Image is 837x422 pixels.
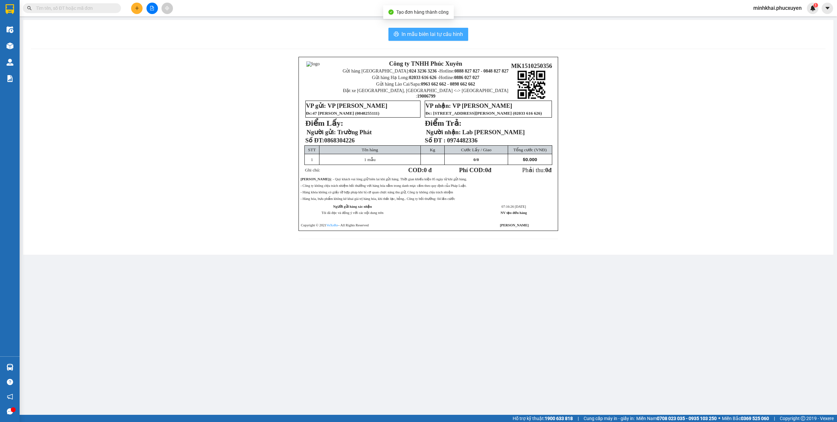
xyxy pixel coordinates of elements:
strong: Người nhận: [426,129,461,136]
span: Cung cấp máy in - giấy in: [584,415,635,422]
button: plus [131,3,143,14]
span: Đặt xe [GEOGRAPHIC_DATA], [GEOGRAPHIC_DATA] <-> [GEOGRAPHIC_DATA] : [343,88,508,99]
strong: [PERSON_NAME] [500,223,529,227]
span: plus [135,6,139,10]
span: copyright [801,416,805,421]
span: STT [308,147,316,152]
span: minhkhai.phucxuyen [748,4,807,12]
span: /0 [473,157,479,162]
span: 1 [814,3,817,8]
span: caret-down [825,5,830,11]
span: aim [165,6,169,10]
span: Hỗ trợ kỹ thuật: [513,415,573,422]
span: - Hàng hóa, bưu phẩm không kê khai giá trị hàng hóa, khi thất lạc, hỏng.. Công ty bồi thường: 04 ... [300,197,455,201]
strong: 0886 027 027 [454,75,479,80]
span: Ghi chú: [305,168,320,172]
strong: [PERSON_NAME] [300,177,329,181]
span: đ [548,167,552,173]
button: aim [162,3,173,14]
span: Phải thu: [522,167,552,173]
span: 02033 616 626) [514,111,542,116]
span: 0 [473,157,476,162]
span: Cước Lấy / Giao [461,147,491,152]
span: 0 [545,167,548,173]
span: 1 mẫu [364,157,376,162]
strong: VP gửi: [306,102,326,109]
strong: Điểm Lấy: [305,119,343,127]
span: 50.000 [523,157,537,162]
img: icon-new-feature [810,5,816,11]
strong: 024 3236 3236 - [409,69,439,73]
span: printer [394,31,399,38]
img: qr-code [517,71,546,99]
strong: ý [329,177,331,181]
span: message [7,408,13,414]
span: 0974482336 [447,137,477,144]
span: VP [PERSON_NAME] [328,102,387,109]
span: : - Quý khách vui lòng giữ biên lai khi gửi hàng. Thời gian khiếu kiện 05 ngày từ khi gửi hàng. [300,177,467,181]
img: warehouse-icon [7,26,13,33]
span: Lab [PERSON_NAME] [462,129,525,136]
strong: 0369 525 060 [741,416,769,421]
img: logo-vxr [6,4,14,14]
span: Đc: [STREET_ADDRESS][PERSON_NAME] ( [425,111,542,116]
span: Miền Nam [636,415,717,422]
span: 0 đ [424,167,432,173]
span: ⚪️ [718,417,720,420]
strong: Số ĐT: [305,137,355,144]
strong: 1900 633 818 [545,416,573,421]
span: Trường Phát [337,129,372,136]
img: warehouse-icon [7,59,13,66]
span: Gửi hàng [GEOGRAPHIC_DATA]: Hotline: [343,69,509,73]
span: : [311,111,312,116]
span: 1 [311,157,313,162]
span: | [774,415,775,422]
img: logo [306,61,338,93]
span: notification [7,394,13,400]
strong: 02033 616 626 - [409,75,439,80]
span: Tạo đơn hàng thành công [396,9,449,15]
strong: COD: [408,167,432,173]
span: Gửi hàng Hạ Long: Hotline: [372,75,479,80]
span: Tên hàng [362,147,378,152]
span: 0848255111) [357,111,380,116]
button: caret-down [822,3,833,14]
strong: Phí COD: đ [459,167,491,173]
span: question-circle [7,379,13,385]
strong: NV tạo đơn hàng [501,211,527,215]
span: 07:16:26 [DATE] [502,205,526,208]
span: check-circle [388,9,394,15]
span: Copyright © 2021 – All Rights Reserved [301,223,368,227]
span: Gửi hàng Lào Cai/Sapa: [376,82,475,87]
span: - Hàng khóa không có giấy tờ hợp pháp khi bị cơ quan chưc năng thu giữ, Công ty không chịu trách ... [300,190,453,194]
img: warehouse-icon [7,364,13,371]
sup: 1 [813,3,818,8]
strong: 0888 827 827 - 0848 827 827 [454,69,509,73]
span: Đc 47 [PERSON_NAME] ( [306,111,379,116]
span: Tổng cước (VNĐ) [513,147,547,152]
span: | [578,415,579,422]
span: In mẫu biên lai tự cấu hình [401,30,463,38]
span: Người gửi: [307,129,336,136]
span: search [27,6,32,10]
span: Miền Bắc [722,415,769,422]
input: Tìm tên, số ĐT hoặc mã đơn [36,5,113,12]
button: file-add [146,3,158,14]
span: file-add [150,6,154,10]
a: VeXeRe [326,223,338,227]
span: VP [PERSON_NAME] [453,102,512,109]
strong: 0963 662 662 - 0898 662 662 [421,82,475,87]
strong: Số ĐT : [425,137,446,144]
span: - Công ty không chịu trách nhiệm bồi thường vơi hàng hóa nằm trong danh mục cấm theo quy định của... [300,184,467,187]
strong: 0708 023 035 - 0935 103 250 [657,416,717,421]
span: Tôi đã đọc và đồng ý với các nội dung trên [321,211,384,215]
span: 0 [485,167,488,173]
span: MK1510250356 [511,62,552,69]
button: printerIn mẫu biên lai tự cấu hình [388,28,468,41]
strong: Công ty TNHH Phúc Xuyên [389,60,462,67]
span: 0868304226 [324,137,355,144]
img: solution-icon [7,75,13,82]
strong: Người gửi hàng xác nhận [333,205,372,208]
strong: Điểm Trả: [425,119,461,127]
span: Kg [430,147,435,152]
